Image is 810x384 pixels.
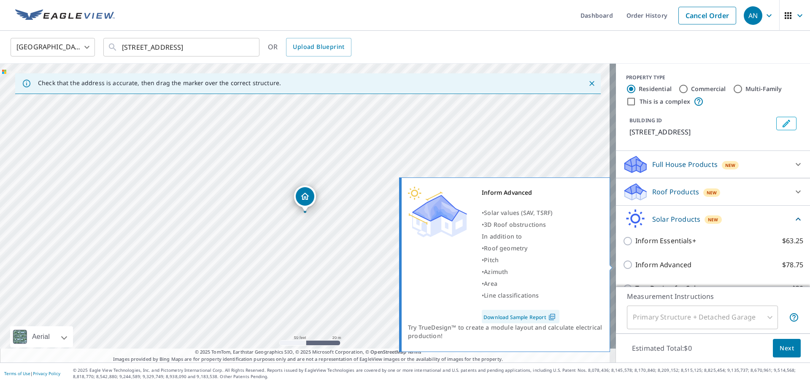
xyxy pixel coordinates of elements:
div: • [482,219,559,242]
span: © 2025 TomTom, Earthstar Geographics SIO, © 2025 Microsoft Corporation, © [195,349,421,356]
div: AN [744,6,762,25]
div: Aerial [30,326,52,347]
span: Line classifications [484,291,539,299]
div: Aerial [10,326,73,347]
p: | [4,371,60,376]
button: Close [586,78,597,89]
p: Estimated Total: $0 [625,339,699,357]
span: New [707,189,717,196]
button: Next [773,339,801,358]
label: This is a complex [640,97,690,106]
div: OR [268,38,351,56]
div: Dropped pin, building 1, Residential property, 15810 Toscana Ct Santa Clarita, CA 91387 [294,185,316,212]
label: Residential [639,85,672,93]
a: Upload Blueprint [286,38,351,56]
div: • [482,242,559,254]
span: Your report will include the primary structure and a detached garage if one exists. [789,312,799,322]
p: $78.75 [782,260,803,270]
span: 3D Roof obstructions In addition to [482,220,546,240]
p: $30 [792,283,803,294]
p: Inform Essentials+ [635,236,696,246]
input: Search by address or latitude-longitude [122,35,242,59]
p: Measurement Instructions [627,291,799,301]
div: Try TrueDesign™ to create a module layout and calculate electrical production! [408,323,603,340]
p: Full House Products [652,159,718,169]
div: • [482,278,559,290]
p: Solar Products [652,214,700,224]
a: Download Sample Report [482,310,559,323]
p: © 2025 Eagle View Technologies, Inc. and Pictometry International Corp. All Rights Reserved. Repo... [73,367,806,380]
a: Privacy Policy [33,371,60,376]
div: • [482,290,559,301]
span: Pitch [484,256,499,264]
span: New [708,216,718,223]
img: Pdf Icon [546,313,558,321]
div: Solar ProductsNew [623,209,803,229]
a: OpenStreetMap [370,349,406,355]
p: [STREET_ADDRESS] [629,127,773,137]
div: Primary Structure + Detached Garage [627,306,778,329]
span: Solar values (SAV, TSRF) [484,209,552,217]
p: Roof Products [652,187,699,197]
p: $63.25 [782,236,803,246]
div: [GEOGRAPHIC_DATA] [11,35,95,59]
div: • [482,207,559,219]
img: EV Logo [15,9,115,22]
div: • [482,254,559,266]
p: Check that the address is accurate, then drag the marker over the correct structure. [38,79,281,87]
div: Roof ProductsNew [623,182,803,202]
label: Multi-Family [745,85,782,93]
p: TrueDesign for Sales [635,283,703,294]
span: Azimuth [484,268,508,276]
div: Full House ProductsNew [623,154,803,175]
div: Inform Advanced [482,187,559,199]
p: Inform Advanced [635,260,691,270]
p: BUILDING ID [629,117,662,124]
span: Next [780,343,794,354]
a: Terms of Use [4,371,30,376]
img: Premium [408,187,467,237]
label: Commercial [691,85,726,93]
span: Roof geometry [484,244,527,252]
span: New [725,162,736,169]
button: Edit building 1 [776,117,796,130]
div: • [482,266,559,278]
span: Area [484,279,497,287]
a: Cancel Order [678,7,736,24]
div: PROPERTY TYPE [626,74,800,81]
span: Upload Blueprint [293,42,344,52]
